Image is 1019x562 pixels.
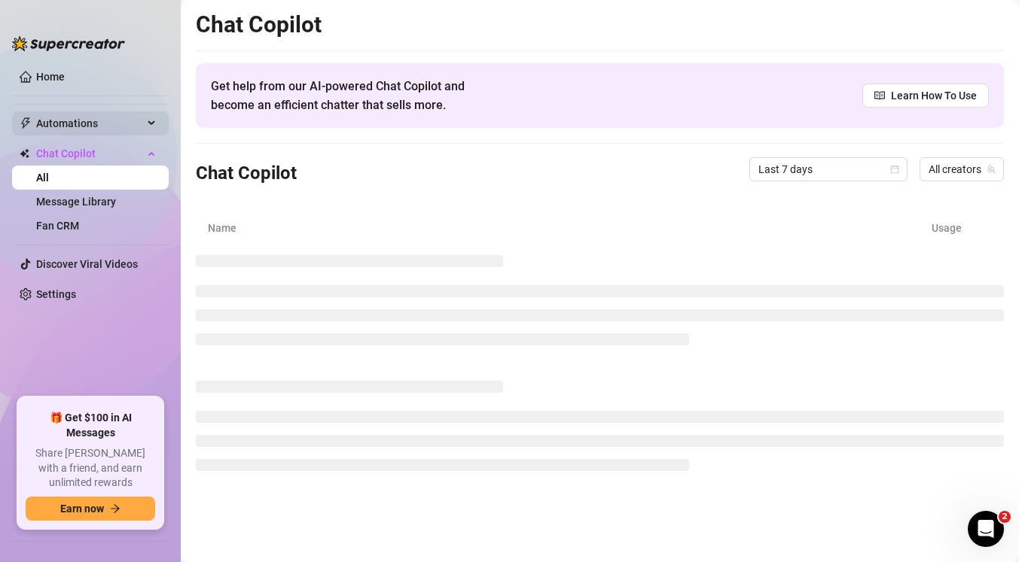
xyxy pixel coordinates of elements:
[36,111,143,135] span: Automations
[890,165,899,174] span: calendar
[874,90,885,101] span: read
[26,411,155,440] span: 🎁 Get $100 in AI Messages
[26,497,155,521] button: Earn nowarrow-right
[36,71,65,83] a: Home
[196,11,1004,39] h2: Chat Copilot
[929,158,995,181] span: All creators
[36,220,79,232] a: Fan CRM
[999,511,1011,523] span: 2
[20,148,29,159] img: Chat Copilot
[36,141,143,166] span: Chat Copilot
[110,503,121,514] span: arrow-right
[196,162,297,186] h3: Chat Copilot
[968,511,1004,547] iframe: Intercom live chat
[36,196,116,208] a: Message Library
[891,87,977,104] span: Learn How To Use
[36,172,49,184] a: All
[36,258,138,270] a: Discover Viral Videos
[211,77,501,114] span: Get help from our AI-powered Chat Copilot and become an efficient chatter that sells more.
[862,84,989,108] a: Learn How To Use
[20,117,32,129] span: thunderbolt
[758,158,898,181] span: Last 7 days
[36,288,76,300] a: Settings
[26,446,155,491] span: Share [PERSON_NAME] with a friend, and earn unlimited rewards
[60,503,104,515] span: Earn now
[12,36,125,51] img: logo-BBDzfeDw.svg
[932,220,992,236] article: Usage
[987,165,996,174] span: team
[208,220,932,236] article: Name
